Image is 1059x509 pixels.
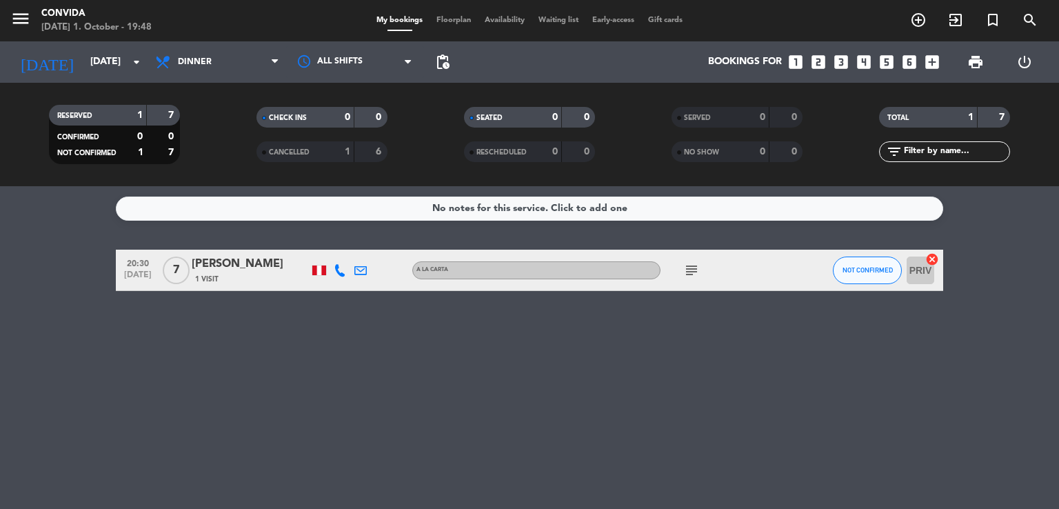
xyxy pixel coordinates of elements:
span: print [967,54,984,70]
i: looks_4 [855,53,873,71]
i: turned_in_not [985,12,1001,28]
span: 7 [163,257,190,284]
span: NOT CONFIRMED [57,150,117,157]
span: Dinner [178,57,212,67]
i: power_settings_new [1016,54,1033,70]
input: Filter by name... [902,144,1009,159]
strong: 0 [137,132,143,141]
span: 1 Visit [195,274,219,285]
span: TOTAL [887,114,909,121]
span: CONFIRMED [57,134,99,141]
span: pending_actions [434,54,451,70]
div: CONVIDA [41,7,152,21]
strong: 0 [791,112,800,122]
span: My bookings [370,17,430,24]
span: 20:30 [121,254,155,270]
span: RESERVED [57,112,92,119]
span: Bookings for [708,57,782,68]
div: LOG OUT [1000,41,1049,83]
strong: 1 [138,148,143,157]
span: A la carta [416,267,448,272]
strong: 0 [584,112,592,122]
strong: 0 [791,147,800,157]
button: menu [10,8,31,34]
i: cancel [925,252,939,266]
span: RESCHEDULED [476,149,527,156]
strong: 0 [376,112,384,122]
strong: 7 [168,148,176,157]
strong: 0 [168,132,176,141]
i: filter_list [886,143,902,160]
strong: 1 [345,147,350,157]
button: NOT CONFIRMED [833,257,902,284]
i: arrow_drop_down [128,54,145,70]
i: search [1022,12,1038,28]
strong: 1 [968,112,974,122]
span: Early-access [585,17,641,24]
i: exit_to_app [947,12,964,28]
span: Availability [478,17,532,24]
strong: 0 [552,112,558,122]
strong: 0 [584,147,592,157]
i: add_box [923,53,941,71]
i: looks_3 [832,53,850,71]
span: SEATED [476,114,503,121]
span: CANCELLED [269,149,310,156]
i: add_circle_outline [910,12,927,28]
i: looks_one [787,53,805,71]
strong: 1 [137,110,143,120]
strong: 7 [168,110,176,120]
i: [DATE] [10,47,83,77]
span: CHECK INS [269,114,307,121]
strong: 0 [345,112,350,122]
strong: 7 [999,112,1007,122]
span: Gift cards [641,17,689,24]
strong: 0 [552,147,558,157]
i: looks_6 [900,53,918,71]
span: NOT CONFIRMED [843,266,893,274]
strong: 0 [760,112,765,122]
div: No notes for this service. Click to add one [432,201,627,217]
i: looks_5 [878,53,896,71]
span: NO SHOW [684,149,719,156]
div: [DATE] 1. October - 19:48 [41,21,152,34]
div: [PERSON_NAME] [192,255,309,273]
strong: 6 [376,147,384,157]
span: Floorplan [430,17,478,24]
i: menu [10,8,31,29]
span: SERVED [684,114,711,121]
i: subject [683,262,700,279]
strong: 0 [760,147,765,157]
i: looks_two [809,53,827,71]
span: [DATE] [121,270,155,286]
span: Waiting list [532,17,585,24]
